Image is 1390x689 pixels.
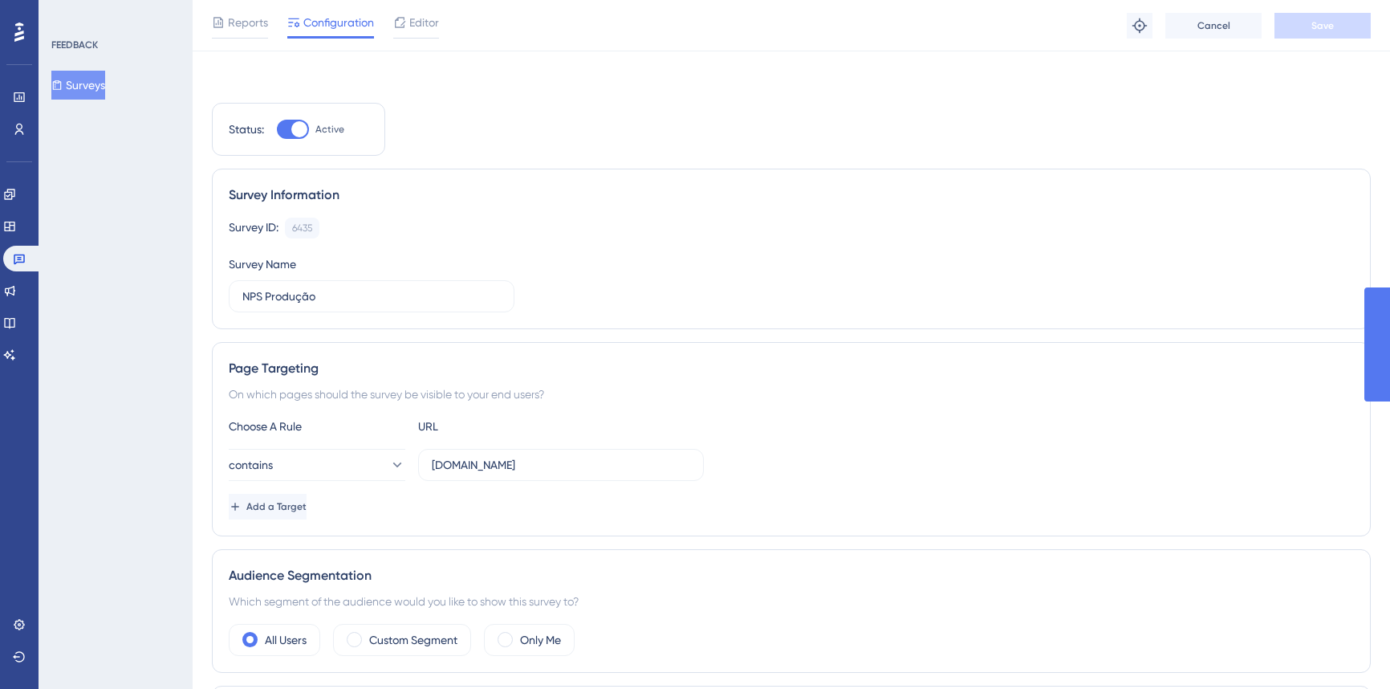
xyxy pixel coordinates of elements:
[229,449,405,481] button: contains
[409,13,439,32] span: Editor
[1274,13,1371,39] button: Save
[292,222,312,234] div: 6435
[315,123,344,136] span: Active
[303,13,374,32] span: Configuration
[229,120,264,139] div: Status:
[228,13,268,32] span: Reports
[1311,19,1334,32] span: Save
[229,566,1354,585] div: Audience Segmentation
[246,500,307,513] span: Add a Target
[229,494,307,520] button: Add a Target
[51,39,98,51] div: FEEDBACK
[418,417,595,436] div: URL
[229,385,1354,404] div: On which pages should the survey be visible to your end users?
[1165,13,1262,39] button: Cancel
[229,218,278,238] div: Survey ID:
[265,630,307,650] label: All Users
[229,359,1354,378] div: Page Targeting
[242,287,501,305] input: Type your Survey name
[1323,626,1371,674] iframe: UserGuiding AI Assistant Launcher
[229,592,1354,611] div: Which segment of the audience would you like to show this survey to?
[432,456,690,474] input: yourwebsite.com/path
[229,185,1354,205] div: Survey Information
[1197,19,1230,32] span: Cancel
[51,71,105,100] button: Surveys
[229,255,296,274] div: Survey Name
[520,630,561,650] label: Only Me
[229,417,405,436] div: Choose A Rule
[229,455,273,475] span: contains
[369,630,457,650] label: Custom Segment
